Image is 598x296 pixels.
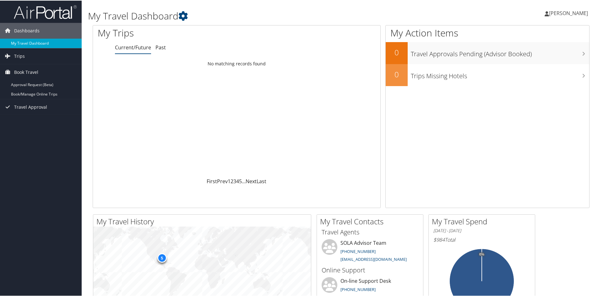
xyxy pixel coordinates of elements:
a: 4 [236,177,239,184]
a: 1 [228,177,231,184]
h1: My Trips [98,26,256,39]
td: No matching records found [93,58,380,69]
a: Prev [217,177,228,184]
h2: My Travel Spend [432,216,535,226]
h6: [DATE] - [DATE] [433,227,530,233]
h2: 0 [386,69,408,79]
img: airportal-logo.png [14,4,77,19]
h2: 0 [386,47,408,57]
li: SOLA Advisor Team [318,238,421,264]
a: Past [155,43,166,50]
span: Travel Approval [14,99,47,114]
a: [PHONE_NUMBER] [340,248,376,254]
a: [EMAIL_ADDRESS][DOMAIN_NAME] [340,256,407,261]
a: [PHONE_NUMBER] [340,286,376,292]
h2: My Travel Contacts [320,216,423,226]
h3: Trips Missing Hotels [411,68,589,80]
a: Current/Future [115,43,151,50]
a: Next [246,177,257,184]
span: $984 [433,236,445,243]
h3: Travel Approvals Pending (Advisor Booked) [411,46,589,58]
a: 0Travel Approvals Pending (Advisor Booked) [386,41,589,63]
a: 2 [231,177,233,184]
span: Dashboards [14,22,40,38]
span: Trips [14,48,25,63]
h2: My Travel History [96,216,311,226]
h1: My Action Items [386,26,589,39]
h6: Total [433,236,530,243]
h3: Travel Agents [322,227,418,236]
tspan: 0% [479,252,484,256]
a: 5 [239,177,242,184]
span: [PERSON_NAME] [549,9,588,16]
a: [PERSON_NAME] [545,3,594,22]
h1: My Travel Dashboard [88,9,426,22]
span: Book Travel [14,64,38,79]
a: First [207,177,217,184]
h3: Online Support [322,265,418,274]
a: 3 [233,177,236,184]
span: … [242,177,246,184]
div: 5 [157,253,166,262]
a: 0Trips Missing Hotels [386,63,589,85]
a: Last [257,177,266,184]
